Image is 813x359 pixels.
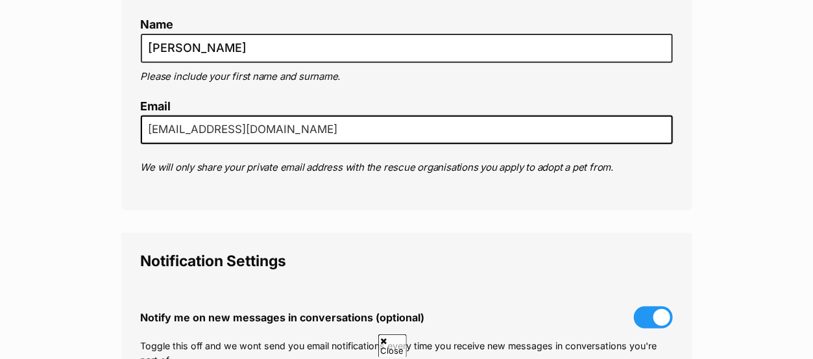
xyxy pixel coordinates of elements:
[141,100,673,114] label: Email
[141,160,673,175] p: We will only share your private email address with the rescue organisations you apply to adopt a ...
[141,69,673,84] p: Please include your first name and surname.
[141,253,673,269] legend: Notification Settings
[141,312,425,323] span: Notify me on new messages in conversations (optional)
[141,18,673,32] label: Name
[378,334,407,357] span: Close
